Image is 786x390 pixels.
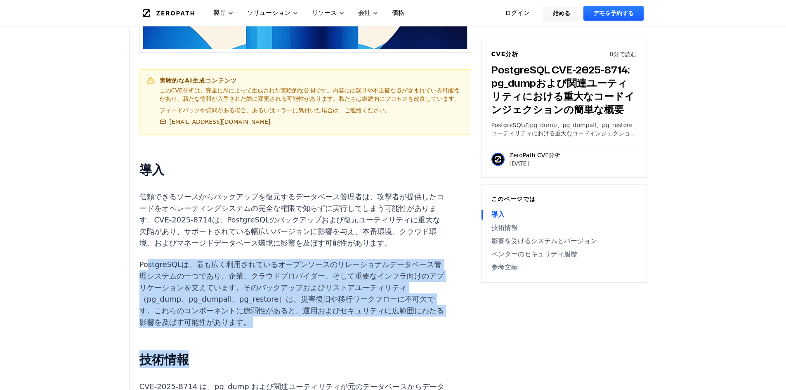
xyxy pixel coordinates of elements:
[491,210,505,218] font: 導入
[495,6,540,21] a: ログイン
[358,9,371,17] font: 会社
[491,63,635,116] font: PostgreSQL CVE-2025-8714: pg_dumpおよび関連ユーティリティにおける重大なコードインジェクションの簡単な概要
[491,153,505,166] img: ZeroPath CVE分析
[593,10,634,17] font: デモを予約する
[491,262,637,272] a: 参考文献
[139,192,444,247] font: 信頼できるソースからバックアップを復元するデータベース管理者は、攻撃者が提供したコードをオペレーティングシステムの完全な権限で知らずに実行してしまう可能性があります。CVE-2025-8714は...
[491,223,637,233] a: 技術情報
[491,249,637,259] a: ベンダーのセキュリティ履歴
[583,6,644,21] a: デモを予約する
[139,161,164,178] font: 導入
[510,160,529,167] font: [DATE]
[491,196,536,202] font: このページでは
[610,51,614,57] font: 8
[139,350,189,368] font: 技術情報
[491,236,637,246] a: 影響を受けるシステムとバージョン
[139,260,444,326] font: PostgreSQLは、最も広く利用されているオープンソースのリレーショナルデータベース管理システムの一つであり、企業、クラウドプロバイダー、そして重要なインフラ向けのアプリケーションを支えてい...
[160,77,237,84] font: 実験的なAI生成コンテンツ
[543,6,580,21] a: 始める
[505,9,530,17] font: ログイン
[247,9,290,17] font: ソリューション
[510,152,561,158] font: ZeroPath CVE分析
[614,51,637,57] font: 分で読む
[491,122,636,170] font: PostgreSQLのpg_dump、pg_dumpall、pg_restoreユーティリティにおける重大なコードインジェクション脆弱性、CVE-2025-8714の概要です。本記事では、入手可...
[170,118,271,125] font: [EMAIL_ADDRESS][DOMAIN_NAME]
[491,210,637,220] a: 導入
[160,107,391,113] font: フィードバックや質問がある場合、あるいはエラーに気付いた場合は、ご連絡ください。
[312,9,337,17] font: リソース
[491,250,577,258] font: ベンダーのセキュリティ履歴
[392,9,404,17] font: 価格
[160,118,271,126] a: [EMAIL_ADDRESS][DOMAIN_NAME]
[160,87,460,102] font: このCVE分析は、完全にAIによって生成された実験的な公開です。内容には誤りや不正確な点が含まれている可能性があり、新たな情報が入手された際に変更される可能性があります。私たちは継続的にプロセス...
[491,237,597,245] font: 影響を受けるシステムとバージョン
[553,10,570,17] font: 始める
[491,224,518,232] font: 技術情報
[491,263,518,271] font: 参考文献
[491,51,519,57] font: CVE分析
[213,9,226,17] font: 製品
